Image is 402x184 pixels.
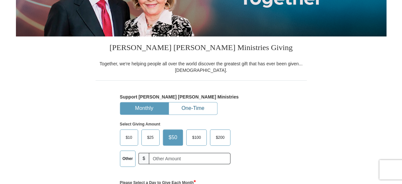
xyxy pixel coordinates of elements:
label: Other [120,151,135,166]
input: Other Amount [149,153,230,164]
button: One-Time [169,102,217,114]
span: $10 [123,133,136,142]
span: $25 [144,133,157,142]
strong: Select Giving Amount [120,122,160,126]
span: $100 [189,133,204,142]
h5: Support [PERSON_NAME] [PERSON_NAME] Ministries [120,94,282,100]
h3: [PERSON_NAME] [PERSON_NAME] Ministries Giving [96,36,307,60]
span: $ [138,153,149,164]
span: $50 [165,133,181,142]
button: Monthly [120,102,168,114]
div: Together, we're helping people all over the world discover the greatest gift that has ever been g... [96,60,307,73]
span: $200 [213,133,228,142]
